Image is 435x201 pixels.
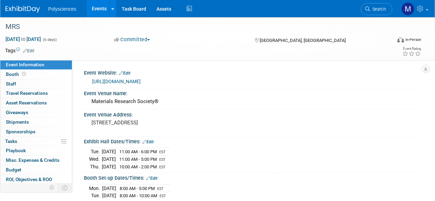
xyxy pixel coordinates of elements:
td: Toggle Event Tabs [58,183,72,192]
span: (6 days) [42,37,57,42]
span: EST [159,165,166,169]
a: Sponsorships [0,127,72,136]
span: Search [370,7,386,12]
pre: [STREET_ADDRESS] [91,120,217,126]
span: Playbook [6,148,26,153]
span: Tasks [5,138,17,144]
td: Tue. [89,192,102,199]
span: 8:00 AM - 10:00 AM [120,193,157,198]
td: Tue. [89,148,102,156]
td: Personalize Event Tab Strip [46,183,58,192]
a: Misc. Expenses & Credits [0,156,72,165]
span: Sponsorships [6,129,35,134]
span: Shipments [6,119,29,125]
a: Edit [119,71,130,76]
span: 11:00 AM - 5:00 PM [119,157,157,162]
span: EST [160,194,166,198]
a: Travel Reservations [0,89,72,98]
span: Booth not reserved yet [21,71,27,77]
td: [DATE] [102,156,116,163]
span: Misc. Expenses & Credits [6,157,59,163]
span: EST [159,150,166,154]
div: Booth Set-up Dates/Times: [84,173,421,182]
span: ROI, Objectives & ROO [6,177,52,182]
a: Giveaways [0,108,72,117]
a: Budget [0,165,72,175]
span: Asset Reservations [6,100,47,105]
a: Edit [23,48,34,53]
a: [URL][DOMAIN_NAME] [92,79,141,84]
a: Tasks [0,137,72,146]
span: Giveaways [6,110,28,115]
span: Budget [6,167,21,172]
span: to [20,36,26,42]
span: EST [159,157,166,162]
div: Exhibit Hall Dates/Times: [84,136,421,145]
div: Event Format [360,36,421,46]
a: Edit [146,176,157,181]
td: Tags [5,47,34,54]
button: Committed [112,36,153,43]
div: Materials Research Society® [89,96,416,107]
td: [DATE] [102,163,116,170]
div: Event Venue Address: [84,110,421,118]
img: Format-Inperson.png [397,37,404,42]
span: [GEOGRAPHIC_DATA], [GEOGRAPHIC_DATA] [260,38,346,43]
td: [DATE] [102,148,116,156]
a: Playbook [0,146,72,155]
span: 11:00 AM - 6:00 PM [119,149,157,154]
a: Shipments [0,118,72,127]
div: MRS [3,21,386,33]
div: Event Venue Name: [84,88,421,97]
span: EST [157,187,164,191]
div: Event Website: [84,68,421,77]
a: ROI, Objectives & ROO [0,175,72,184]
span: Event Information [6,62,44,67]
a: Booth [0,70,72,79]
span: Travel Reservations [6,90,48,96]
td: Mon. [89,185,102,192]
span: 10:00 AM - 2:00 PM [119,164,157,169]
td: Wed. [89,156,102,163]
a: Edit [142,139,154,144]
span: 8:00 AM - 5:00 PM [120,186,155,191]
div: In-Person [405,37,421,42]
span: [DATE] [DATE] [5,36,41,42]
span: Staff [6,81,16,87]
div: Event Rating [402,47,421,51]
td: [DATE] [102,192,116,199]
td: Thu. [89,163,102,170]
a: Event Information [0,60,72,69]
a: Asset Reservations [0,98,72,108]
a: Search [361,3,392,15]
img: Marketing Polysciences [401,2,414,15]
td: [DATE] [102,185,116,192]
img: ExhibitDay [6,6,40,13]
span: Booth [6,71,27,77]
a: Staff [0,79,72,89]
span: Polysciences [48,6,76,12]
